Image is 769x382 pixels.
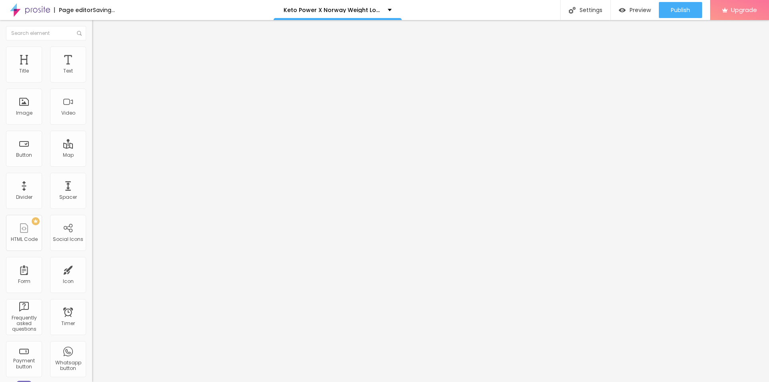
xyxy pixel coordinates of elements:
div: Page editor [54,7,93,13]
div: Divider [16,194,32,200]
div: Title [19,68,29,74]
span: Preview [630,7,651,13]
div: Image [16,110,32,116]
div: Social Icons [53,236,83,242]
div: Payment button [8,358,40,370]
button: Publish [659,2,702,18]
div: Timer [61,321,75,326]
div: Map [63,152,74,158]
img: Icone [569,7,576,14]
div: Text [63,68,73,74]
div: Spacer [59,194,77,200]
button: Preview [611,2,659,18]
div: Whatsapp button [52,360,84,372]
p: Keto Power X Norway Weight Loss Fat Burner Pills [284,7,382,13]
div: Icon [63,279,74,284]
img: view-1.svg [619,7,626,14]
div: Saving... [93,7,115,13]
div: Frequently asked questions [8,315,40,332]
span: Publish [671,7,690,13]
div: Video [61,110,75,116]
span: Upgrade [731,6,757,13]
div: HTML Code [11,236,38,242]
img: Icone [77,31,82,36]
input: Search element [6,26,86,40]
div: Form [18,279,30,284]
div: Button [16,152,32,158]
iframe: Editor [92,20,769,382]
